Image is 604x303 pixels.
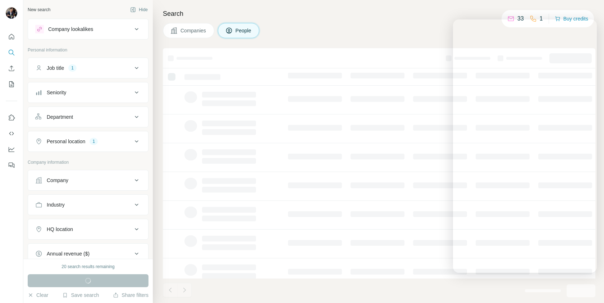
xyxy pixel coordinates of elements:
[28,47,148,53] p: Personal information
[125,4,153,15] button: Hide
[28,291,48,299] button: Clear
[47,64,64,72] div: Job title
[47,250,90,257] div: Annual revenue ($)
[6,78,17,91] button: My lists
[28,221,148,238] button: HQ location
[6,62,17,75] button: Enrich CSV
[47,89,66,96] div: Seniority
[28,159,148,166] p: Company information
[453,19,597,273] iframe: Intercom live chat
[180,27,207,34] span: Companies
[68,65,77,71] div: 1
[555,14,588,24] button: Buy credits
[28,21,148,38] button: Company lookalikes
[28,196,148,213] button: Industry
[47,201,65,208] div: Industry
[6,30,17,43] button: Quick start
[62,291,99,299] button: Save search
[580,279,597,296] iframe: Intercom live chat
[47,138,85,145] div: Personal location
[47,177,68,184] div: Company
[6,7,17,19] img: Avatar
[6,159,17,172] button: Feedback
[28,59,148,77] button: Job title1
[6,111,17,124] button: Use Surfe on LinkedIn
[6,127,17,140] button: Use Surfe API
[28,6,50,13] div: New search
[163,9,595,19] h4: Search
[47,226,73,233] div: HQ location
[90,138,98,145] div: 1
[235,27,252,34] span: People
[113,291,148,299] button: Share filters
[517,14,524,23] p: 33
[28,133,148,150] button: Personal location1
[540,14,543,23] p: 1
[6,46,17,59] button: Search
[6,143,17,156] button: Dashboard
[28,172,148,189] button: Company
[61,263,114,270] div: 20 search results remaining
[48,26,93,33] div: Company lookalikes
[28,108,148,126] button: Department
[28,245,148,262] button: Annual revenue ($)
[47,113,73,121] div: Department
[28,84,148,101] button: Seniority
